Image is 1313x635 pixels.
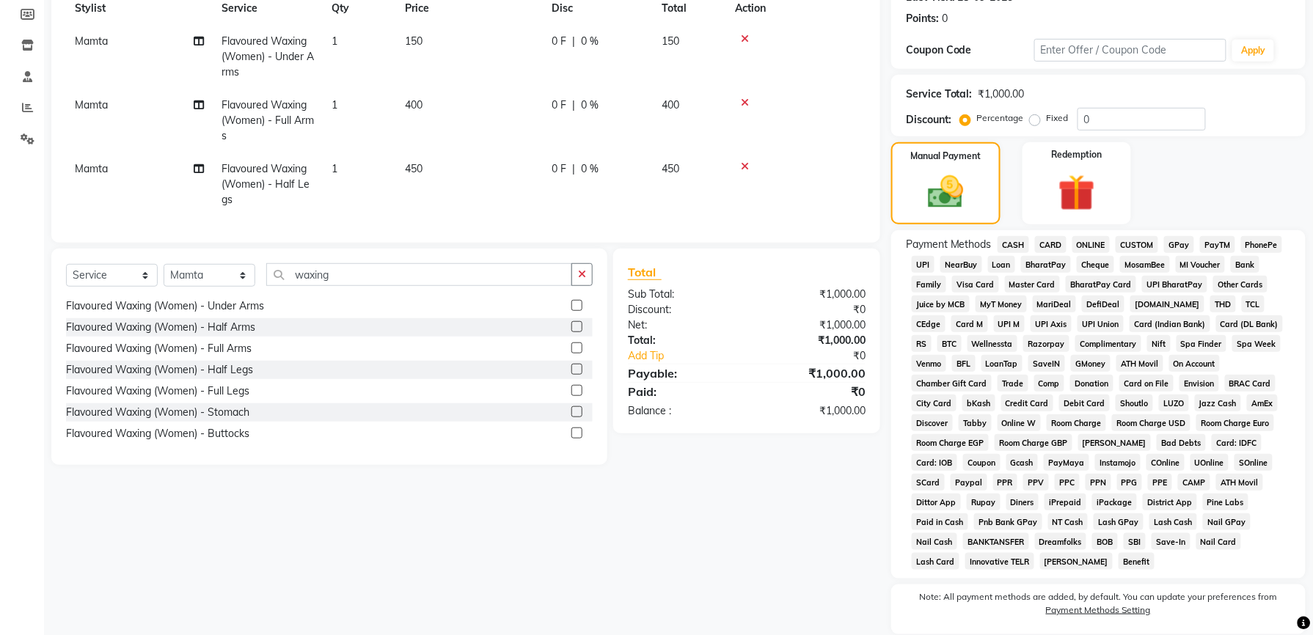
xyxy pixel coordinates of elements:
span: Pnb Bank GPay [974,513,1042,530]
span: PayMaya [1044,454,1089,471]
a: Add Tip [617,348,768,364]
span: 400 [662,98,679,111]
div: Discount: [617,302,747,317]
span: Jazz Cash [1195,394,1242,411]
img: _cash.svg [917,172,975,213]
span: City Card [912,394,957,411]
span: PPE [1148,474,1172,491]
span: 400 [405,98,423,111]
div: ₹0 [769,348,877,364]
span: Trade [998,375,1028,392]
span: CASH [998,236,1029,253]
span: 0 F [552,98,566,113]
span: PhonePe [1241,236,1283,253]
span: UPI BharatPay [1142,276,1207,293]
span: Visa Card [952,276,999,293]
div: ₹1,000.00 [747,403,877,419]
span: Room Charge EGP [912,434,989,451]
span: Comp [1034,375,1065,392]
div: Balance : [617,403,747,419]
span: 1 [332,162,337,175]
span: BTC [937,335,962,352]
div: ₹0 [747,302,877,317]
span: 450 [662,162,679,175]
input: Enter Offer / Coupon Code [1034,39,1226,62]
span: CAMP [1178,474,1210,491]
span: Innovative TELR [965,553,1034,570]
span: Flavoured Waxing (Women) - Under Arms [222,34,314,78]
span: [DOMAIN_NAME] [1130,296,1204,312]
span: AmEx [1247,394,1278,411]
span: Coupon [963,454,1001,471]
span: UPI Axis [1031,315,1072,332]
span: Credit Card [1001,394,1054,411]
span: SCard [912,474,945,491]
span: Tabby [959,414,992,431]
span: Card (DL Bank) [1216,315,1284,332]
span: Discover [912,414,953,431]
span: 150 [405,34,423,48]
span: Master Card [1005,276,1061,293]
span: Mamta [75,98,108,111]
span: Card (Indian Bank) [1130,315,1210,332]
span: [PERSON_NAME] [1040,553,1113,570]
span: MariDeal [1033,296,1077,312]
div: Flavoured Waxing (Women) - Stomach [66,405,249,420]
span: THD [1210,296,1236,312]
span: 0 % [581,34,599,49]
span: COnline [1146,454,1185,471]
span: DefiDeal [1082,296,1124,312]
span: Total [628,265,662,280]
span: CARD [1035,236,1067,253]
span: GPay [1164,236,1194,253]
div: Flavoured Waxing (Women) - Half Legs [66,362,253,378]
span: Payment Methods [906,237,992,252]
div: Flavoured Waxing (Women) - Full Legs [66,383,249,399]
span: Instamojo [1095,454,1141,471]
span: NT Cash [1048,513,1089,530]
span: ATH Movil [1216,474,1263,491]
span: 0 F [552,34,566,49]
span: Diners [1006,493,1039,510]
div: Discount: [906,112,951,128]
span: Spa Finder [1177,335,1227,352]
span: BRAC Card [1225,375,1276,392]
span: BANKTANSFER [963,533,1029,550]
span: Room Charge USD [1112,414,1191,431]
label: Manual Payment [910,150,981,163]
div: Sub Total: [617,287,747,302]
span: 1 [332,98,337,111]
span: Complimentary [1075,335,1141,352]
span: Chamber Gift Card [912,375,992,392]
span: Nail GPay [1203,513,1251,530]
span: Card: IDFC [1212,434,1262,451]
span: Nail Cash [912,533,957,550]
span: Cheque [1077,256,1114,273]
span: Razorpay [1023,335,1069,352]
span: Card on File [1119,375,1174,392]
div: ₹1,000.00 [747,333,877,348]
span: ATH Movil [1116,355,1163,372]
span: Nail Card [1196,533,1242,550]
span: UPI M [994,315,1025,332]
div: Flavoured Waxing (Women) - Buttocks [66,426,249,441]
div: Flavoured Waxing (Women) - Under Arms [66,298,264,314]
div: Net: [617,317,747,333]
span: UOnline [1191,454,1229,471]
img: _gift.svg [1047,170,1107,216]
div: Points: [906,11,939,26]
span: SOnline [1235,454,1273,471]
span: bKash [962,394,995,411]
label: Fixed [1047,111,1069,125]
span: PPV [1023,474,1049,491]
span: Room Charge GBP [995,434,1072,451]
span: Rupay [967,493,1001,510]
div: Coupon Code [906,43,1034,58]
div: Service Total: [906,87,973,102]
span: Donation [1070,375,1113,392]
span: Mamta [75,162,108,175]
span: Paid in Cash [912,513,968,530]
button: Apply [1232,40,1274,62]
span: Gcash [1006,454,1039,471]
span: Loan [988,256,1016,273]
